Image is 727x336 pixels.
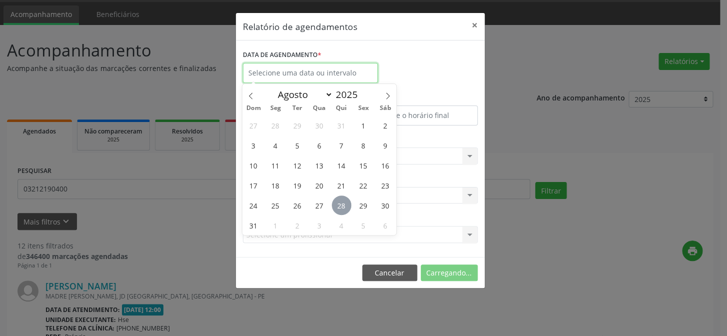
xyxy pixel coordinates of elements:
span: Agosto 10, 2025 [244,155,263,175]
span: Agosto 17, 2025 [244,175,263,195]
span: Julho 31, 2025 [332,115,351,135]
select: Month [273,87,333,101]
label: ATÉ [363,90,478,105]
span: Agosto 25, 2025 [266,195,285,215]
span: Agosto 29, 2025 [353,195,373,215]
span: Agosto 5, 2025 [288,135,307,155]
span: Agosto 22, 2025 [353,175,373,195]
span: Agosto 23, 2025 [375,175,395,195]
span: Seg [264,105,286,111]
span: Agosto 20, 2025 [310,175,329,195]
span: Sex [352,105,374,111]
button: Close [465,13,485,37]
span: Agosto 3, 2025 [244,135,263,155]
span: Setembro 4, 2025 [332,215,351,235]
span: Ter [286,105,308,111]
input: Year [333,88,366,101]
span: Agosto 11, 2025 [266,155,285,175]
span: Agosto 19, 2025 [288,175,307,195]
span: Agosto 2, 2025 [375,115,395,135]
span: Agosto 21, 2025 [332,175,351,195]
input: Selecione uma data ou intervalo [243,63,378,83]
span: Agosto 13, 2025 [310,155,329,175]
label: DATA DE AGENDAMENTO [243,47,321,63]
span: Agosto 6, 2025 [310,135,329,155]
span: Agosto 14, 2025 [332,155,351,175]
span: Setembro 1, 2025 [266,215,285,235]
span: Julho 28, 2025 [266,115,285,135]
span: Agosto 16, 2025 [375,155,395,175]
span: Setembro 5, 2025 [353,215,373,235]
span: Agosto 15, 2025 [353,155,373,175]
h5: Relatório de agendamentos [243,20,357,33]
span: Julho 29, 2025 [288,115,307,135]
span: Qua [308,105,330,111]
span: Agosto 1, 2025 [353,115,373,135]
span: Agosto 27, 2025 [310,195,329,215]
span: Setembro 6, 2025 [375,215,395,235]
span: Setembro 2, 2025 [288,215,307,235]
span: Qui [330,105,352,111]
span: Agosto 28, 2025 [332,195,351,215]
span: Agosto 4, 2025 [266,135,285,155]
span: Agosto 9, 2025 [375,135,395,155]
span: Agosto 18, 2025 [266,175,285,195]
span: Setembro 3, 2025 [310,215,329,235]
button: Carregando... [421,264,478,281]
span: Sáb [374,105,396,111]
span: Agosto 31, 2025 [244,215,263,235]
span: Agosto 30, 2025 [375,195,395,215]
span: Julho 27, 2025 [244,115,263,135]
span: Dom [242,105,264,111]
span: Agosto 26, 2025 [288,195,307,215]
span: Agosto 7, 2025 [332,135,351,155]
span: Agosto 12, 2025 [288,155,307,175]
input: Selecione o horário final [363,105,478,125]
span: Julho 30, 2025 [310,115,329,135]
button: Cancelar [362,264,417,281]
span: Agosto 8, 2025 [353,135,373,155]
span: Agosto 24, 2025 [244,195,263,215]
